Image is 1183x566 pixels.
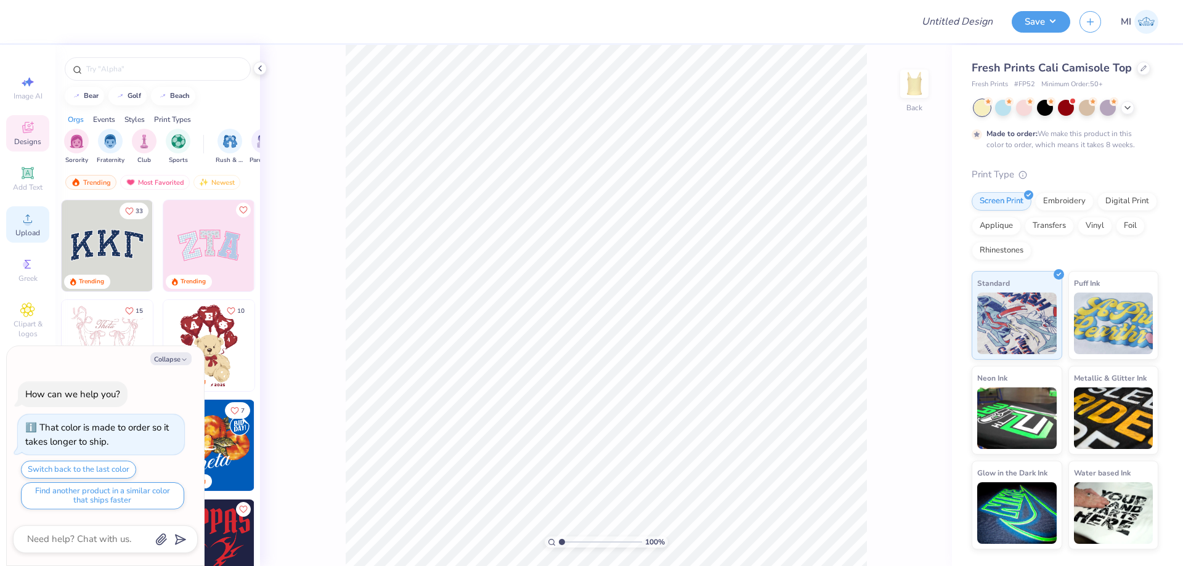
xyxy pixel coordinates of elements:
[64,129,89,165] button: filter button
[6,319,49,339] span: Clipart & logos
[1041,79,1103,90] span: Minimum Order: 50 +
[972,60,1132,75] span: Fresh Prints Cali Camisole Top
[237,308,245,314] span: 10
[166,129,190,165] div: filter for Sports
[120,203,148,219] button: Like
[93,114,115,125] div: Events
[977,371,1007,384] span: Neon Ink
[1074,387,1153,449] img: Metallic & Glitter Ink
[1074,482,1153,544] img: Water based Ink
[152,300,243,391] img: d12a98c7-f0f7-4345-bf3a-b9f1b718b86e
[85,63,243,75] input: Try "Alpha"
[221,302,250,319] button: Like
[902,71,927,96] img: Back
[124,114,145,125] div: Styles
[84,92,99,99] div: bear
[645,536,665,548] span: 100 %
[158,92,168,100] img: trend_line.gif
[977,387,1057,449] img: Neon Ink
[216,129,244,165] button: filter button
[62,300,153,391] img: 83dda5b0-2158-48ca-832c-f6b4ef4c4536
[132,129,157,165] div: filter for Club
[166,129,190,165] button: filter button
[181,277,206,286] div: Trending
[97,129,124,165] div: filter for Fraternity
[199,178,209,187] img: Newest.gif
[972,217,1021,235] div: Applique
[1074,293,1153,354] img: Puff Ink
[14,91,43,101] span: Image AI
[13,182,43,192] span: Add Text
[1074,277,1100,289] span: Puff Ink
[1035,192,1094,211] div: Embroidery
[216,156,244,165] span: Rush & Bid
[71,178,81,187] img: trending.gif
[70,134,84,148] img: Sorority Image
[163,400,254,491] img: 8659caeb-cee5-4a4c-bd29-52ea2f761d42
[1074,466,1131,479] span: Water based Ink
[79,277,104,286] div: Trending
[1121,15,1131,29] span: MI
[163,300,254,391] img: 587403a7-0594-4a7f-b2bd-0ca67a3ff8dd
[62,200,153,291] img: 3b9aba4f-e317-4aa7-a679-c95a879539bd
[254,300,345,391] img: e74243e0-e378-47aa-a400-bc6bcb25063a
[21,482,184,509] button: Find another product in a similar color that ships faster
[977,277,1010,289] span: Standard
[977,482,1057,544] img: Glow in the Dark Ink
[216,129,244,165] div: filter for Rush & Bid
[151,87,195,105] button: beach
[1014,79,1035,90] span: # FP52
[163,200,254,291] img: 9980f5e8-e6a1-4b4a-8839-2b0e9349023c
[1078,217,1112,235] div: Vinyl
[170,92,190,99] div: beach
[977,293,1057,354] img: Standard
[250,156,278,165] span: Parent's Weekend
[25,388,120,400] div: How can we help you?
[137,156,151,165] span: Club
[65,156,88,165] span: Sorority
[15,228,40,238] span: Upload
[21,461,136,479] button: Switch back to the last color
[64,129,89,165] div: filter for Sorority
[986,128,1138,150] div: We make this product in this color to order, which means it takes 8 weeks.
[972,241,1031,260] div: Rhinestones
[223,134,237,148] img: Rush & Bid Image
[1074,371,1147,384] span: Metallic & Glitter Ink
[154,114,191,125] div: Print Types
[65,87,104,105] button: bear
[912,9,1002,34] input: Untitled Design
[1116,217,1145,235] div: Foil
[128,92,141,99] div: golf
[972,168,1158,182] div: Print Type
[97,156,124,165] span: Fraternity
[225,402,250,419] button: Like
[71,92,81,100] img: trend_line.gif
[236,203,251,217] button: Like
[171,134,185,148] img: Sports Image
[236,502,251,517] button: Like
[18,273,38,283] span: Greek
[126,178,136,187] img: most_fav.gif
[104,134,117,148] img: Fraternity Image
[972,192,1031,211] div: Screen Print
[132,129,157,165] button: filter button
[1097,192,1157,211] div: Digital Print
[150,352,192,365] button: Collapse
[115,92,125,100] img: trend_line.gif
[68,114,84,125] div: Orgs
[986,129,1038,139] strong: Made to order:
[250,129,278,165] button: filter button
[257,134,271,148] img: Parent's Weekend Image
[152,200,243,291] img: edfb13fc-0e43-44eb-bea2-bf7fc0dd67f9
[120,302,148,319] button: Like
[1121,10,1158,34] a: MI
[241,408,245,414] span: 7
[136,308,143,314] span: 15
[136,208,143,214] span: 33
[169,156,188,165] span: Sports
[977,466,1047,479] span: Glow in the Dark Ink
[120,175,190,190] div: Most Favorited
[250,129,278,165] div: filter for Parent's Weekend
[193,175,240,190] div: Newest
[97,129,124,165] button: filter button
